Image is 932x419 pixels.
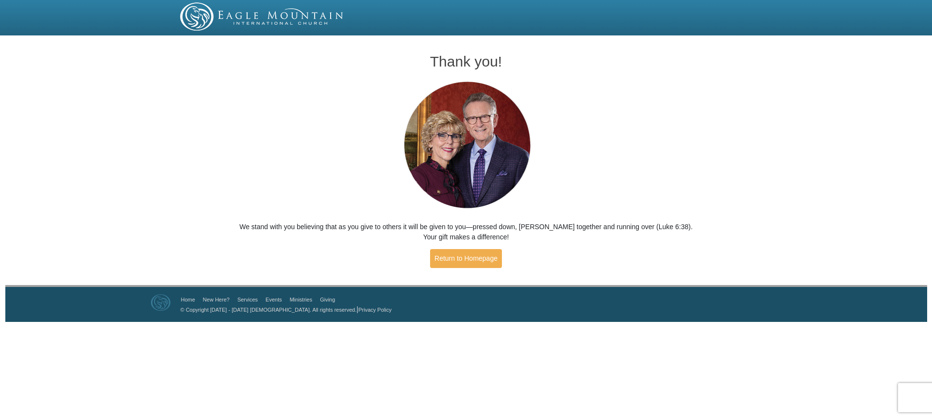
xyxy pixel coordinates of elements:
a: New Here? [203,297,230,302]
img: Pastors George and Terri Pearsons [395,79,538,212]
a: Ministries [290,297,312,302]
a: Events [266,297,282,302]
a: Privacy Policy [358,307,391,313]
a: Giving [320,297,335,302]
a: Services [237,297,258,302]
a: Home [181,297,195,302]
p: | [177,304,392,315]
p: We stand with you believing that as you give to others it will be given to you—pressed down, [PER... [238,222,694,242]
a: Return to Homepage [430,249,502,268]
img: EMIC [180,2,344,31]
h1: Thank you! [238,53,694,69]
img: Eagle Mountain International Church [151,294,170,311]
a: © Copyright [DATE] - [DATE] [DEMOGRAPHIC_DATA]. All rights reserved. [181,307,357,313]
